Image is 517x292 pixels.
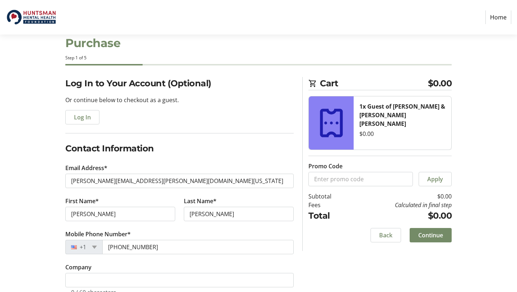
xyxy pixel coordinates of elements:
[419,172,452,186] button: Apply
[65,197,99,205] label: First Name*
[350,192,452,201] td: $0.00
[6,3,57,32] img: Huntsman Mental Health Foundation's Logo
[485,10,511,24] a: Home
[184,197,216,205] label: Last Name*
[418,231,443,239] span: Continue
[65,110,99,124] button: Log In
[65,96,294,104] p: Or continue below to checkout as a guest.
[65,55,452,61] div: Step 1 of 5
[102,240,294,254] input: (201) 555-0123
[320,77,428,90] span: Cart
[379,231,392,239] span: Back
[359,129,446,138] div: $0.00
[74,113,91,122] span: Log In
[65,263,92,272] label: Company
[65,142,294,155] h2: Contact Information
[350,209,452,222] td: $0.00
[65,164,107,172] label: Email Address*
[350,201,452,209] td: Calculated in final step
[308,209,350,222] td: Total
[308,192,350,201] td: Subtotal
[359,102,445,128] strong: 1x Guest of [PERSON_NAME] & [PERSON_NAME] [PERSON_NAME]
[308,201,350,209] td: Fees
[65,230,131,238] label: Mobile Phone Number*
[65,77,294,90] h2: Log In to Your Account (Optional)
[308,162,343,170] label: Promo Code
[65,35,452,52] h1: Purchase
[308,172,413,186] input: Enter promo code
[371,228,401,242] button: Back
[410,228,452,242] button: Continue
[427,175,443,183] span: Apply
[428,77,452,90] span: $0.00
